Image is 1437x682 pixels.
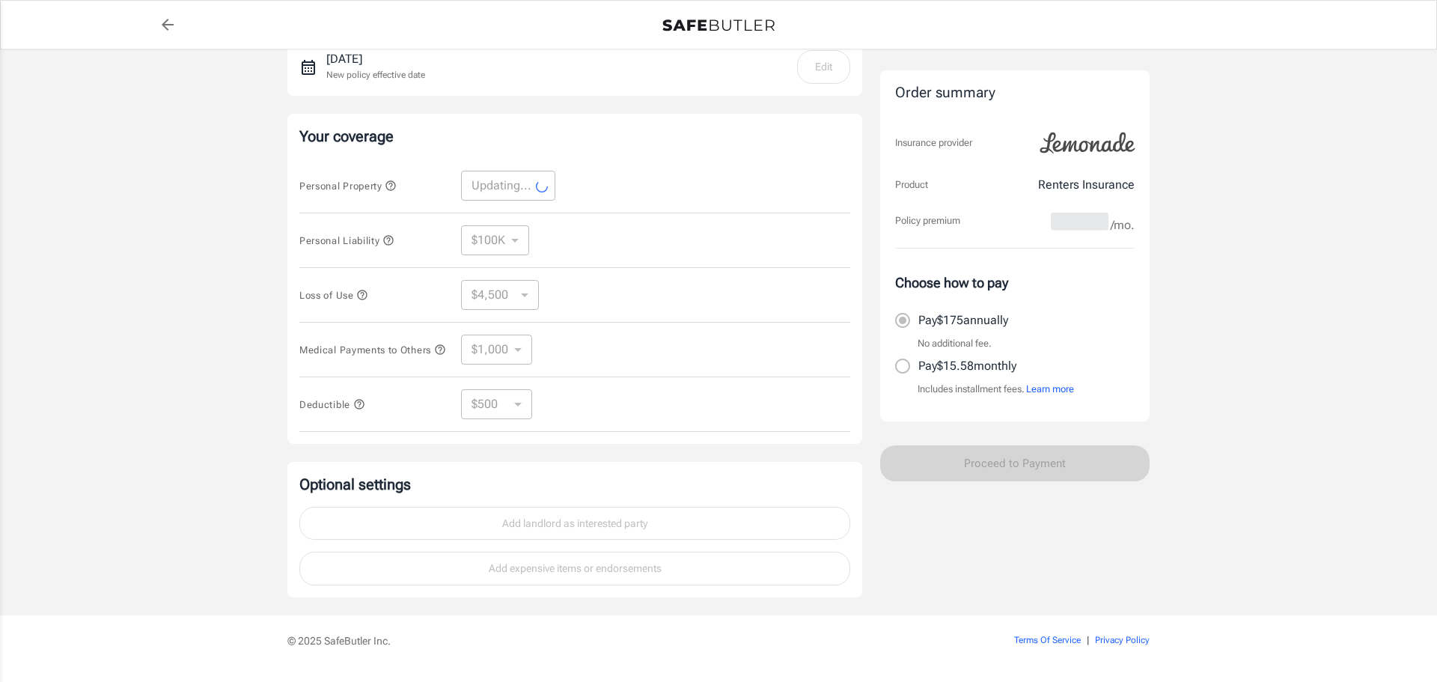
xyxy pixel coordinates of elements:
p: Pay $175 annually [918,311,1008,329]
p: Your coverage [299,126,850,147]
svg: New policy start date [299,58,317,76]
p: Renters Insurance [1038,176,1135,194]
p: Insurance provider [895,136,972,150]
button: Deductible [299,395,365,413]
span: | [1087,635,1089,645]
a: Terms Of Service [1014,635,1081,645]
p: [DATE] [326,50,425,68]
button: Medical Payments to Others [299,341,446,359]
p: © 2025 SafeButler Inc. [287,633,930,648]
p: No additional fee. [918,336,992,351]
p: New policy effective date [326,68,425,82]
p: Choose how to pay [895,273,1135,293]
a: back to quotes [153,10,183,40]
img: Back to quotes [662,19,775,31]
div: Order summary [895,82,1135,104]
span: /mo. [1111,215,1135,236]
p: Includes installment fees. [918,382,1074,397]
span: Personal Property [299,180,397,192]
p: Policy premium [895,213,960,228]
img: Lemonade [1031,122,1144,164]
button: Learn more [1026,382,1074,397]
p: Product [895,177,928,192]
a: Privacy Policy [1095,635,1150,645]
p: Pay $15.58 monthly [918,357,1016,375]
span: Medical Payments to Others [299,344,446,356]
span: Deductible [299,399,365,410]
span: Loss of Use [299,290,368,301]
p: Optional settings [299,474,850,495]
button: Personal Liability [299,231,394,249]
button: Personal Property [299,177,397,195]
span: Personal Liability [299,235,394,246]
button: Loss of Use [299,286,368,304]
